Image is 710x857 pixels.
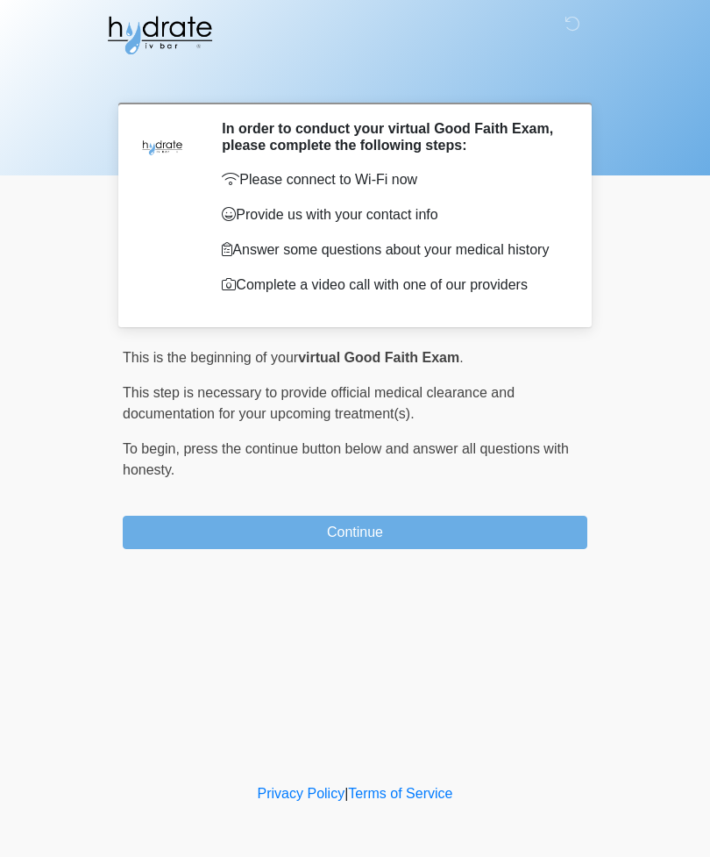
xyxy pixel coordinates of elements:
span: This is the beginning of your [123,350,298,365]
a: | [344,786,348,801]
a: Privacy Policy [258,786,345,801]
span: This step is necessary to provide official medical clearance and documentation for your upcoming ... [123,385,515,421]
img: Agent Avatar [136,120,188,173]
span: press the continue button below and answer all questions with honesty. [123,441,569,477]
h1: ‎ ‎ ‎ [110,63,600,96]
button: Continue [123,516,587,549]
span: To begin, [123,441,183,456]
strong: virtual Good Faith Exam [298,350,459,365]
p: Complete a video call with one of our providers [222,275,561,296]
p: Answer some questions about your medical history [222,239,561,261]
img: Hydrate IV Bar - Fort Collins Logo [105,13,214,57]
p: Provide us with your contact info [222,204,561,225]
h2: In order to conduct your virtual Good Faith Exam, please complete the following steps: [222,120,561,154]
p: Please connect to Wi-Fi now [222,169,561,190]
a: Terms of Service [348,786,452,801]
span: . [459,350,463,365]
